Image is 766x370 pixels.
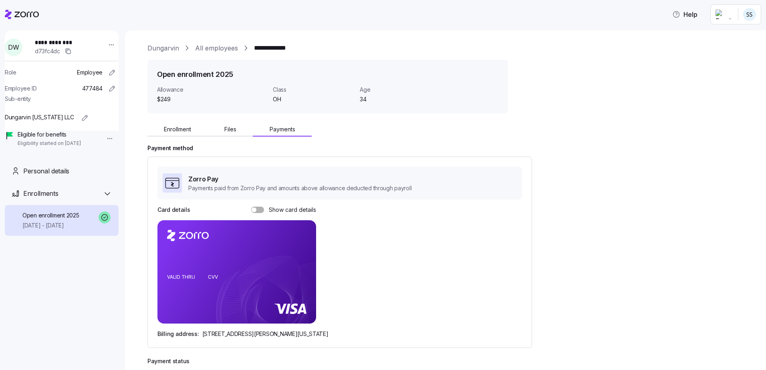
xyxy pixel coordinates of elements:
span: Payments [270,127,295,132]
span: d73fc4dc [35,47,60,55]
span: Allowance [157,86,266,94]
span: $249 [157,95,266,103]
span: Files [224,127,236,132]
h3: Card details [157,206,190,214]
span: Eligible for benefits [18,131,81,139]
span: Billing address: [157,330,199,338]
img: Employer logo [716,10,732,19]
span: Sub-entity [5,95,31,103]
span: Help [672,10,697,19]
span: Dungarvin [US_STATE] LLC [5,113,74,121]
span: Employee [77,68,103,76]
span: Personal details [23,166,69,176]
span: Employee ID [5,84,37,92]
tspan: CVV [208,274,218,280]
h1: Open enrollment 2025 [157,69,233,79]
h2: Payment status [147,358,755,365]
span: Payments paid from Zorro Pay and amounts above allowance deducted through payroll [188,184,411,192]
span: 477484 [82,84,103,92]
span: Class [273,86,353,94]
span: Open enrollment 2025 [22,211,79,219]
h2: Payment method [147,145,755,152]
a: Dungarvin [147,43,179,53]
span: [DATE] - [DATE] [22,221,79,229]
button: Help [666,6,704,22]
span: Age [360,86,440,94]
span: Show card details [264,207,316,213]
span: D W [8,44,19,50]
tspan: VALID THRU [167,274,195,280]
span: OH [273,95,353,103]
span: Eligibility started on [DATE] [18,140,81,147]
span: Enrollments [23,189,58,199]
span: 34 [360,95,440,103]
a: All employees [195,43,238,53]
img: b3a65cbeab486ed89755b86cd886e362 [743,8,756,21]
span: Zorro Pay [188,174,411,184]
span: Enrollment [164,127,191,132]
span: [STREET_ADDRESS][PERSON_NAME][US_STATE] [202,330,329,338]
span: Role [5,68,16,76]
